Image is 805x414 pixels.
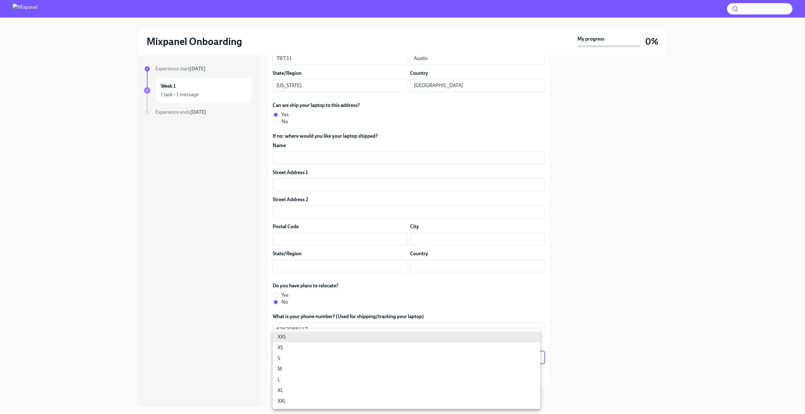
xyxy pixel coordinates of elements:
[273,342,540,353] li: XS
[273,385,540,396] li: XL
[273,332,540,342] li: XXS
[273,353,540,364] li: S
[273,396,540,406] li: XXL
[273,364,540,374] li: M
[273,374,540,385] li: L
